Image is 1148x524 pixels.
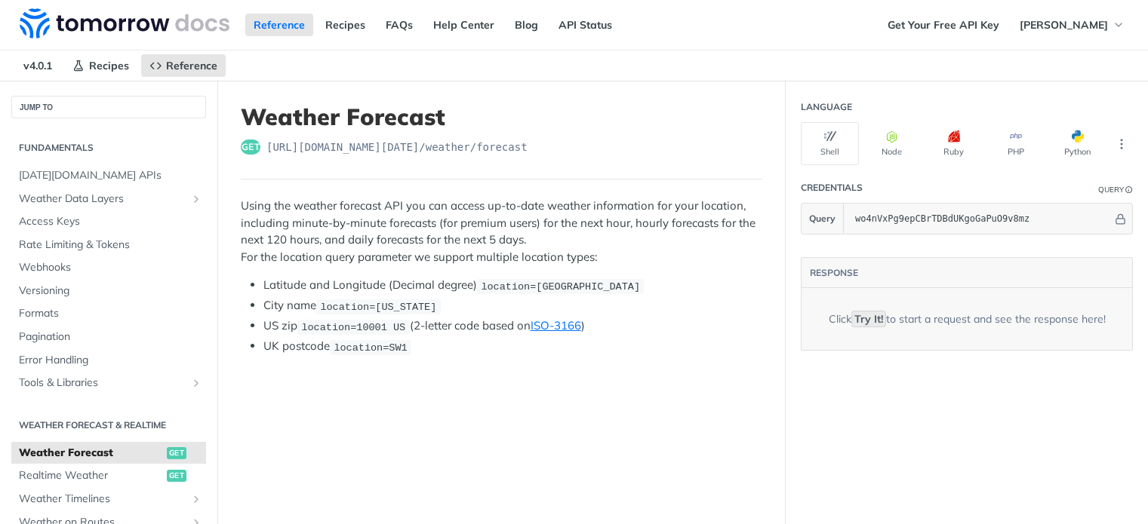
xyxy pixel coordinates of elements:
button: Python [1048,122,1106,165]
div: Click to start a request and see the response here! [829,311,1106,327]
i: Information [1125,186,1133,194]
a: Versioning [11,280,206,302]
span: Query [809,212,836,225]
span: Reference [166,59,217,72]
span: Tools & Libraries [19,375,186,391]
h2: Weather Forecast & realtime [11,418,206,432]
span: get [241,139,260,155]
a: [DATE][DOMAIN_NAME] APIs [11,164,206,187]
a: Help Center [425,14,503,36]
img: Tomorrow.io Weather API Docs [20,8,229,38]
a: Weather TimelinesShow subpages for Weather Timelines [11,488,206,510]
div: Query [1098,184,1124,195]
span: Error Handling [19,353,202,368]
span: Weather Data Layers [19,192,186,207]
span: Rate Limiting & Tokens [19,237,202,253]
code: location=10001 US [297,320,410,335]
svg: More ellipsis [1115,137,1128,151]
button: Shell [801,122,859,165]
span: Realtime Weather [19,468,163,483]
button: JUMP TO [11,96,206,118]
div: QueryInformation [1098,184,1133,195]
li: UK postcode [263,338,762,355]
a: ISO-3166 [531,318,581,332]
a: Realtime Weatherget [11,464,206,487]
span: [PERSON_NAME] [1020,18,1108,32]
li: US zip (2-letter code based on ) [263,317,762,335]
h1: Weather Forecast [241,103,762,130]
code: location=SW1 [330,340,411,355]
span: Recipes [89,59,129,72]
span: Weather Timelines [19,492,186,507]
a: Weather Data LayersShow subpages for Weather Data Layers [11,188,206,210]
a: Get Your Free API Key [879,14,1008,36]
button: Node [863,122,921,165]
button: Hide [1113,211,1128,226]
button: Query [802,204,844,234]
h2: Fundamentals [11,141,206,155]
a: Reference [245,14,313,36]
span: [DATE][DOMAIN_NAME] APIs [19,168,202,183]
li: City name [263,297,762,314]
a: Weather Forecastget [11,442,206,464]
a: Recipes [317,14,374,36]
a: FAQs [377,14,421,36]
a: API Status [550,14,620,36]
span: Webhooks [19,260,202,275]
span: Versioning [19,283,202,299]
p: Using the weather forecast API you can access up-to-date weather information for your location, i... [241,198,762,265]
a: Formats [11,302,206,325]
span: https://api.tomorrow.io/v4/weather/forecast [266,139,528,155]
a: Error Handling [11,349,206,372]
input: apikey [848,204,1113,234]
code: location=[GEOGRAPHIC_DATA] [477,279,644,294]
div: Language [801,100,852,114]
span: get [167,447,186,459]
code: location=[US_STATE] [316,299,441,314]
div: Credentials [801,181,863,195]
span: get [167,470,186,482]
a: Tools & LibrariesShow subpages for Tools & Libraries [11,372,206,394]
a: Blog [506,14,546,36]
code: Try It! [851,311,886,327]
a: Rate Limiting & Tokens [11,234,206,256]
button: Show subpages for Tools & Libraries [190,377,202,389]
button: Show subpages for Weather Data Layers [190,193,202,205]
span: Pagination [19,329,202,345]
button: Show subpages for Weather Timelines [190,493,202,505]
span: Weather Forecast [19,446,163,461]
a: Pagination [11,326,206,348]
li: Latitude and Longitude (Decimal degree) [263,277,762,294]
a: Recipes [64,54,137,77]
button: RESPONSE [809,265,859,280]
span: Access Keys [19,214,202,229]
button: Ruby [925,122,983,165]
a: Webhooks [11,256,206,279]
button: More Languages [1110,133,1133,155]
span: v4.0.1 [15,54,60,77]
a: Reference [141,54,226,77]
a: Access Keys [11,210,206,233]
button: [PERSON_NAME] [1011,14,1133,36]
span: Formats [19,306,202,321]
button: PHP [986,122,1045,165]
